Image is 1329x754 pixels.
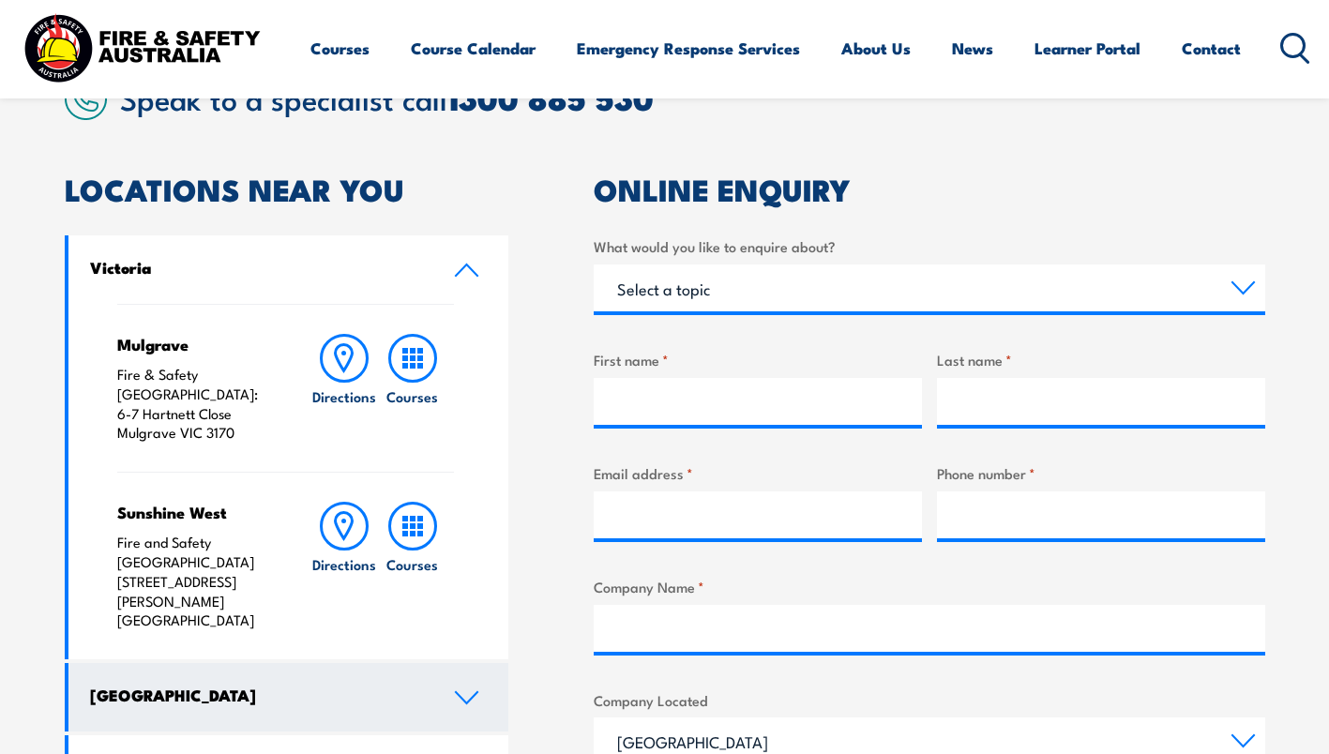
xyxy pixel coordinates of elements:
a: Courses [379,502,446,630]
h4: [GEOGRAPHIC_DATA] [90,685,426,705]
h6: Directions [312,554,376,574]
a: Directions [310,502,378,630]
a: Learner Portal [1035,23,1140,73]
label: Email address [594,462,922,484]
a: Directions [310,334,378,443]
h6: Courses [386,554,438,574]
h6: Directions [312,386,376,406]
a: Contact [1182,23,1241,73]
h2: Speak to a specialist call [120,81,1265,114]
a: Course Calendar [411,23,536,73]
p: Fire & Safety [GEOGRAPHIC_DATA]: 6-7 Hartnett Close Mulgrave VIC 3170 [117,365,274,443]
label: Company Name [594,576,1265,597]
label: Phone number [937,462,1265,484]
label: What would you like to enquire about? [594,235,1265,257]
label: Company Located [594,689,1265,711]
a: Courses [379,334,446,443]
label: First name [594,349,922,370]
h4: Mulgrave [117,334,274,354]
h6: Courses [386,386,438,406]
label: Last name [937,349,1265,370]
a: About Us [841,23,911,73]
h2: LOCATIONS NEAR YOU [65,175,509,202]
a: Victoria [68,235,509,304]
h4: Sunshine West [117,502,274,522]
h4: Victoria [90,257,426,278]
a: Emergency Response Services [577,23,800,73]
h2: ONLINE ENQUIRY [594,175,1265,202]
a: [GEOGRAPHIC_DATA] [68,663,509,731]
a: Courses [310,23,370,73]
p: Fire and Safety [GEOGRAPHIC_DATA] [STREET_ADDRESS][PERSON_NAME] [GEOGRAPHIC_DATA] [117,533,274,630]
a: News [952,23,993,73]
